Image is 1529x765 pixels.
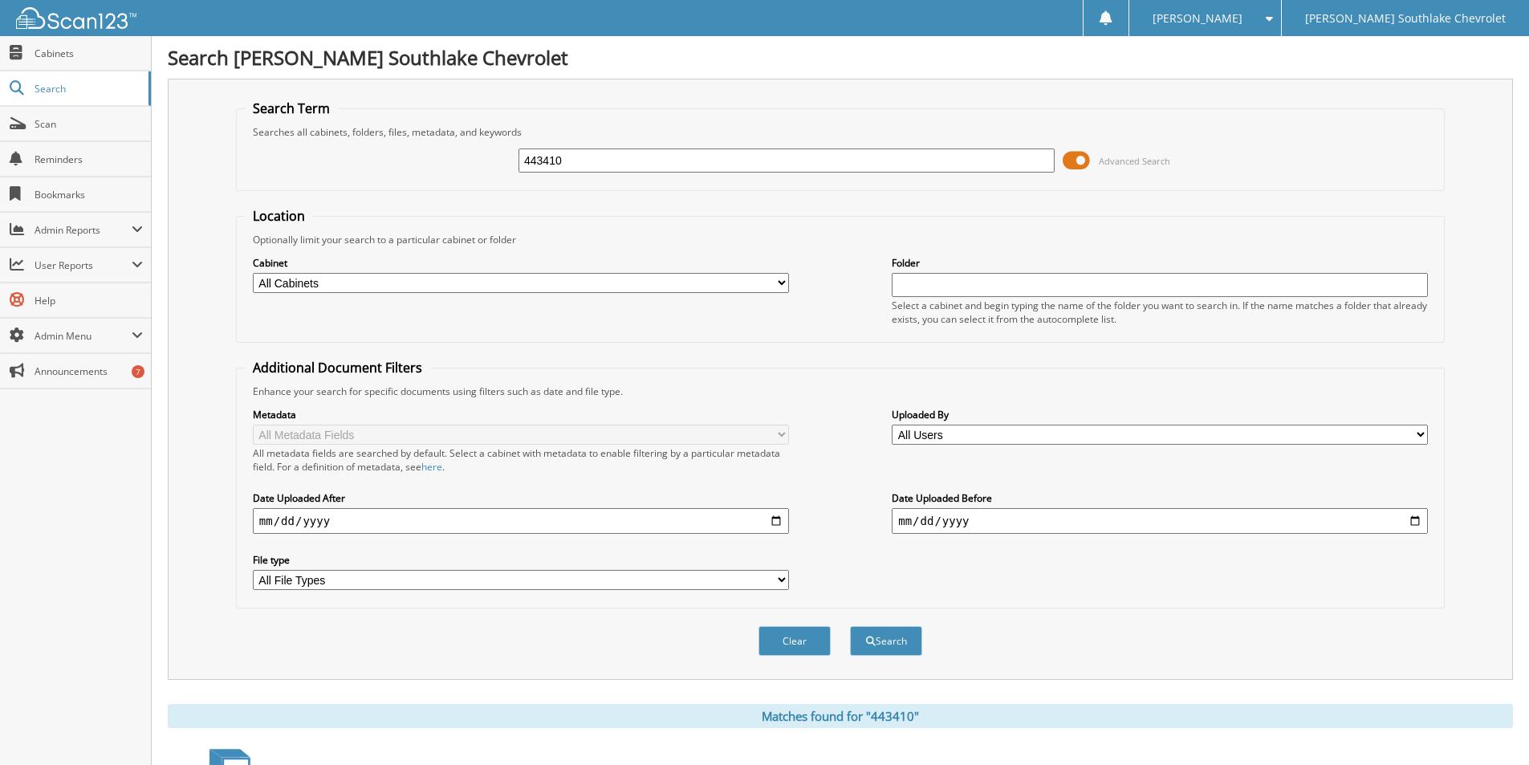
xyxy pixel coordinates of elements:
button: Clear [758,626,831,656]
input: end [892,508,1428,534]
span: Reminders [35,153,143,166]
label: Date Uploaded Before [892,491,1428,505]
legend: Additional Document Filters [245,359,430,376]
div: 7 [132,365,144,378]
legend: Location [245,207,313,225]
span: User Reports [35,258,132,272]
legend: Search Term [245,100,338,117]
label: Metadata [253,408,789,421]
a: here [421,460,442,474]
div: Optionally limit your search to a particular cabinet or folder [245,233,1436,246]
div: Select a cabinet and begin typing the name of the folder you want to search in. If the name match... [892,299,1428,326]
span: Admin Menu [35,329,132,343]
label: Uploaded By [892,408,1428,421]
label: Date Uploaded After [253,491,789,505]
span: [PERSON_NAME] [1153,14,1242,23]
span: Cabinets [35,47,143,60]
label: Cabinet [253,256,789,270]
span: Search [35,82,140,96]
div: Matches found for "443410" [168,704,1513,728]
button: Search [850,626,922,656]
h1: Search [PERSON_NAME] Southlake Chevrolet [168,44,1513,71]
div: Searches all cabinets, folders, files, metadata, and keywords [245,125,1436,139]
img: scan123-logo-white.svg [16,7,136,29]
label: File type [253,553,789,567]
span: Help [35,294,143,307]
span: Admin Reports [35,223,132,237]
span: Scan [35,117,143,131]
div: Enhance your search for specific documents using filters such as date and file type. [245,385,1436,398]
span: Advanced Search [1099,155,1170,167]
label: Folder [892,256,1428,270]
span: [PERSON_NAME] Southlake Chevrolet [1305,14,1506,23]
span: Bookmarks [35,188,143,201]
input: start [253,508,789,534]
div: All metadata fields are searched by default. Select a cabinet with metadata to enable filtering b... [253,446,789,474]
span: Announcements [35,364,143,378]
